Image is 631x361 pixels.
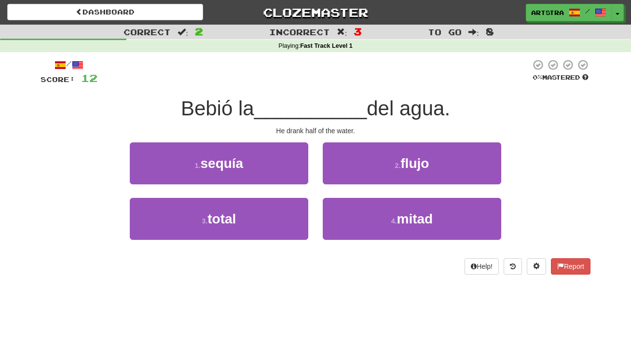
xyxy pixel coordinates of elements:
span: Bebió la [181,97,254,120]
span: Score: [41,75,75,83]
small: 2 . [395,162,401,169]
button: 1.sequía [130,142,308,184]
span: sequía [200,156,243,171]
div: Mastered [531,73,590,82]
span: 0 % [533,73,542,81]
button: 2.flujo [323,142,501,184]
span: flujo [400,156,429,171]
a: Dashboard [7,4,203,20]
span: total [207,211,236,226]
span: Artstra [531,8,564,17]
span: 3 [354,26,362,37]
a: Artstra / [526,4,612,21]
span: Incorrect [269,27,330,37]
small: 3 . [202,217,208,225]
a: Clozemaster [218,4,413,21]
span: del agua. [367,97,450,120]
span: mitad [397,211,433,226]
span: __________ [254,97,367,120]
button: Round history (alt+y) [504,258,522,275]
button: Help! [465,258,499,275]
button: Report [551,258,590,275]
div: He drank half of the water. [41,126,590,136]
span: 8 [486,26,494,37]
span: 12 [81,72,97,84]
span: Correct [123,27,171,37]
span: To go [428,27,462,37]
small: 1 . [195,162,201,169]
span: / [585,8,590,14]
button: 4.mitad [323,198,501,240]
span: : [337,28,347,36]
small: 4 . [391,217,397,225]
div: / [41,59,97,71]
button: 3.total [130,198,308,240]
span: : [178,28,188,36]
strong: Fast Track Level 1 [300,42,353,49]
span: : [468,28,479,36]
span: 2 [195,26,203,37]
